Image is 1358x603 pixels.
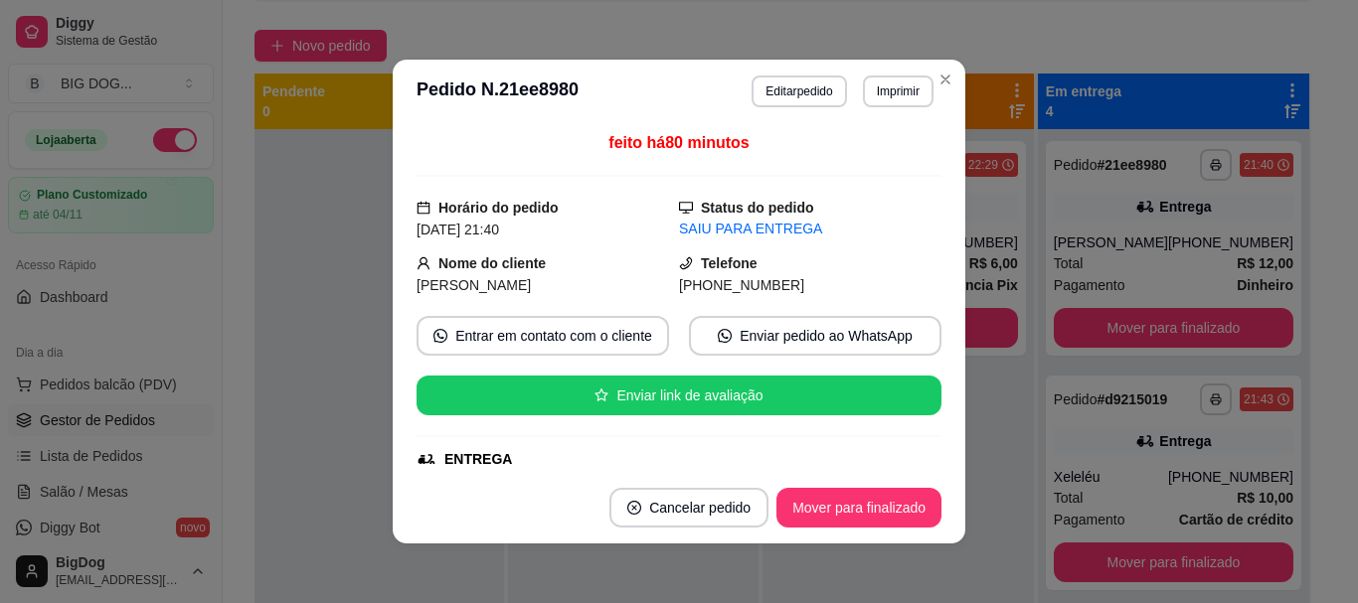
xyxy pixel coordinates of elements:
strong: Horário do pedido [438,200,559,216]
span: star [594,388,608,402]
span: phone [679,256,693,270]
button: whats-appEntrar em contato com o cliente [417,316,669,356]
h3: Pedido N. 21ee8980 [417,75,579,107]
button: Imprimir [863,75,934,107]
strong: Status do pedido [701,200,814,216]
span: close-circle [627,501,641,515]
button: Editarpedido [752,75,846,107]
button: starEnviar link de avaliação [417,376,941,415]
span: desktop [679,201,693,215]
span: user [417,256,430,270]
span: feito há 80 minutos [608,134,749,151]
strong: Nome do cliente [438,255,546,271]
button: Mover para finalizado [776,488,941,528]
div: ENTREGA [444,449,512,470]
button: Close [930,64,961,95]
span: calendar [417,201,430,215]
span: whats-app [433,329,447,343]
span: [DATE] 21:40 [417,222,499,237]
button: close-circleCancelar pedido [609,488,768,528]
span: whats-app [718,329,732,343]
strong: Telefone [701,255,758,271]
span: [PERSON_NAME] [417,277,531,293]
span: [PHONE_NUMBER] [679,277,804,293]
div: SAIU PARA ENTREGA [679,219,941,239]
button: whats-appEnviar pedido ao WhatsApp [689,316,941,356]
